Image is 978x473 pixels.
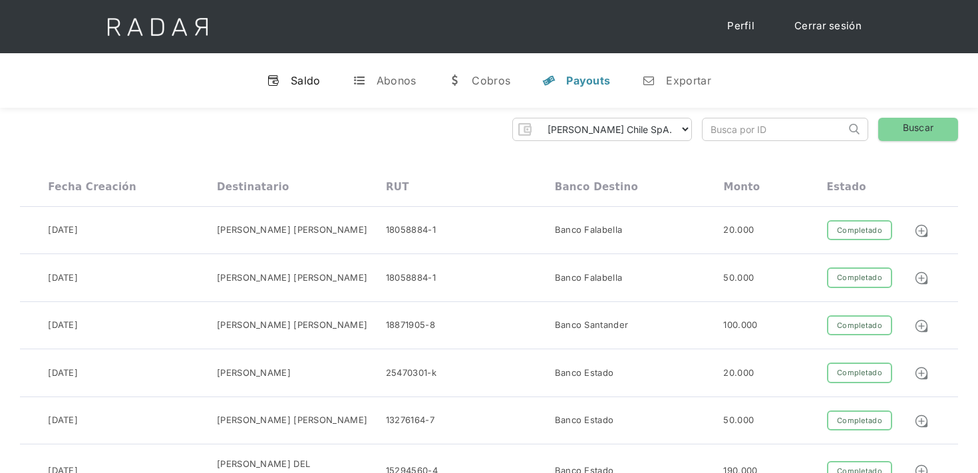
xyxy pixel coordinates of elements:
[217,367,291,380] div: [PERSON_NAME]
[714,13,768,39] a: Perfil
[386,414,434,427] div: 13276164-7
[217,224,367,237] div: [PERSON_NAME] [PERSON_NAME]
[386,367,436,380] div: 25470301-k
[555,367,614,380] div: Banco Estado
[386,224,436,237] div: 18058884-1
[878,118,958,141] a: Buscar
[48,181,136,193] div: Fecha creación
[217,181,289,193] div: Destinatario
[377,74,416,87] div: Abonos
[723,414,754,427] div: 50.000
[386,271,436,285] div: 18058884-1
[217,414,367,427] div: [PERSON_NAME] [PERSON_NAME]
[48,367,78,380] div: [DATE]
[642,74,655,87] div: n
[827,181,866,193] div: Estado
[48,319,78,332] div: [DATE]
[217,319,367,332] div: [PERSON_NAME] [PERSON_NAME]
[555,224,623,237] div: Banco Falabella
[48,414,78,427] div: [DATE]
[512,118,692,141] form: Form
[48,224,78,237] div: [DATE]
[827,363,893,383] div: Completado
[827,220,893,241] div: Completado
[566,74,610,87] div: Payouts
[914,224,929,238] img: Detalle
[217,271,367,285] div: [PERSON_NAME] [PERSON_NAME]
[723,271,754,285] div: 50.000
[555,414,614,427] div: Banco Estado
[703,118,846,140] input: Busca por ID
[555,319,629,332] div: Banco Santander
[723,181,760,193] div: Monto
[353,74,366,87] div: t
[472,74,510,87] div: Cobros
[48,271,78,285] div: [DATE]
[827,410,893,431] div: Completado
[291,74,321,87] div: Saldo
[827,267,893,288] div: Completado
[914,414,929,428] img: Detalle
[555,271,623,285] div: Banco Falabella
[723,319,757,332] div: 100.000
[542,74,556,87] div: y
[723,224,754,237] div: 20.000
[386,319,435,332] div: 18871905-8
[914,366,929,381] img: Detalle
[914,271,929,285] img: Detalle
[267,74,280,87] div: v
[666,74,711,87] div: Exportar
[827,315,893,336] div: Completado
[448,74,461,87] div: w
[386,181,409,193] div: RUT
[914,319,929,333] img: Detalle
[723,367,754,380] div: 20.000
[781,13,875,39] a: Cerrar sesión
[555,181,638,193] div: Banco destino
